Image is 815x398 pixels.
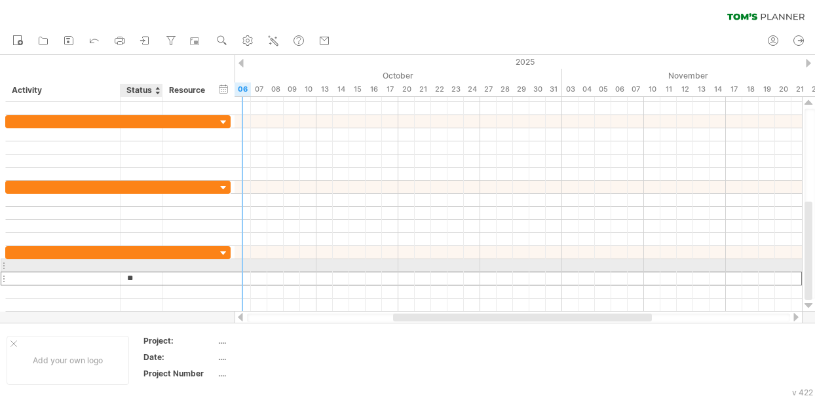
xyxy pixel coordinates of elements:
div: Wednesday, 22 October 2025 [431,82,447,96]
div: Friday, 17 October 2025 [382,82,398,96]
div: .... [218,368,328,379]
div: Thursday, 16 October 2025 [366,82,382,96]
div: Project Number [143,368,216,379]
div: Monday, 20 October 2025 [398,82,415,96]
div: Tuesday, 7 October 2025 [251,82,267,96]
div: Tuesday, 4 November 2025 [578,82,595,96]
div: Date: [143,352,216,363]
div: Add your own logo [7,336,129,385]
div: Wednesday, 12 November 2025 [677,82,693,96]
div: Tuesday, 21 October 2025 [415,82,431,96]
div: v 422 [792,388,813,397]
div: Thursday, 20 November 2025 [775,82,791,96]
div: Friday, 7 November 2025 [628,82,644,96]
div: Friday, 10 October 2025 [300,82,316,96]
div: Activity [12,84,113,97]
div: Wednesday, 15 October 2025 [349,82,366,96]
div: Tuesday, 28 October 2025 [497,82,513,96]
div: Project: [143,335,216,346]
div: Monday, 3 November 2025 [562,82,578,96]
div: Wednesday, 8 October 2025 [267,82,284,96]
div: Thursday, 30 October 2025 [529,82,546,96]
div: Monday, 6 October 2025 [235,82,251,96]
div: Friday, 21 November 2025 [791,82,808,96]
div: .... [218,335,328,346]
div: Monday, 27 October 2025 [480,82,497,96]
div: Thursday, 13 November 2025 [693,82,710,96]
div: Monday, 13 October 2025 [316,82,333,96]
div: Thursday, 6 November 2025 [611,82,628,96]
div: Wednesday, 19 November 2025 [759,82,775,96]
div: Friday, 31 October 2025 [546,82,562,96]
div: October 2025 [185,69,562,82]
div: Friday, 14 November 2025 [710,82,726,96]
div: Tuesday, 14 October 2025 [333,82,349,96]
div: Resource [169,84,209,97]
div: .... [218,352,328,363]
div: Status [126,84,155,97]
div: Wednesday, 5 November 2025 [595,82,611,96]
div: Monday, 10 November 2025 [644,82,660,96]
div: Wednesday, 29 October 2025 [513,82,529,96]
div: Tuesday, 11 November 2025 [660,82,677,96]
div: Thursday, 23 October 2025 [447,82,464,96]
div: Thursday, 9 October 2025 [284,82,300,96]
div: Monday, 17 November 2025 [726,82,742,96]
div: Tuesday, 18 November 2025 [742,82,759,96]
div: Friday, 24 October 2025 [464,82,480,96]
